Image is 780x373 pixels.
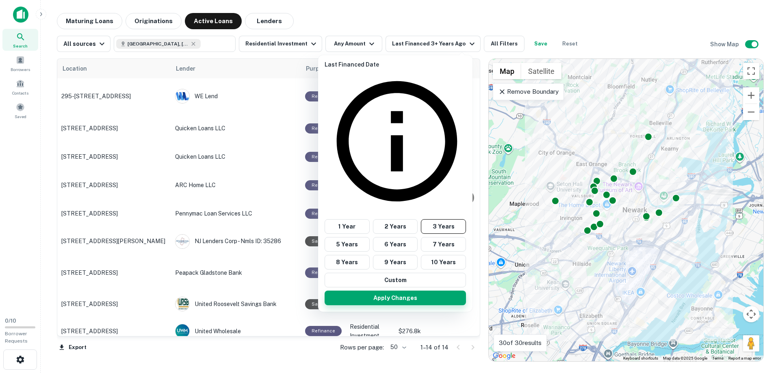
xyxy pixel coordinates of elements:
[325,273,466,287] button: Custom
[421,237,466,252] button: 7 Years
[325,237,370,252] button: 5 Years
[739,308,780,347] iframe: Chat Widget
[373,255,418,270] button: 9 Years
[325,291,466,305] button: Apply Changes
[421,219,466,234] button: 3 Years
[325,69,469,213] svg: Find loans based on the last time they were sold or refinanced.
[325,219,370,234] button: 1 Year
[373,219,418,234] button: 2 Years
[325,255,370,270] button: 8 Years
[373,237,418,252] button: 6 Years
[421,255,466,270] button: 10 Years
[325,60,469,216] p: Last Financed Date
